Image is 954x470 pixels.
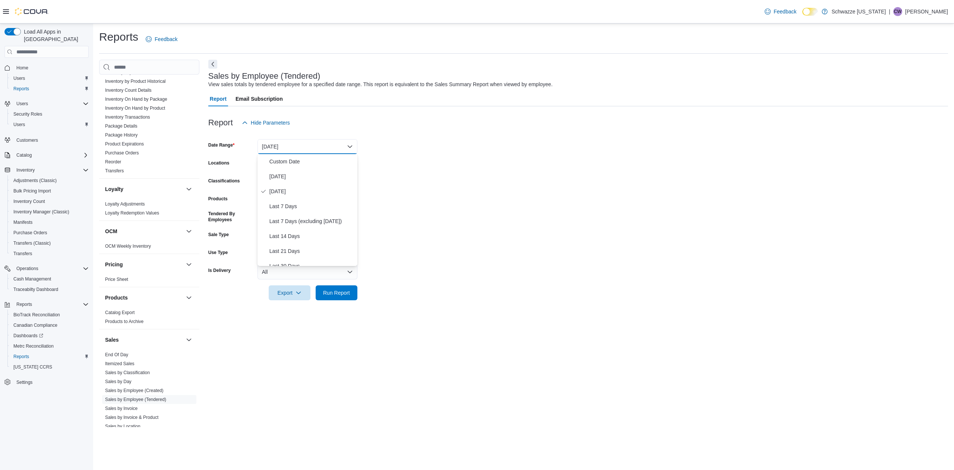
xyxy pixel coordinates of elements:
[7,274,92,284] button: Cash Management
[10,228,50,237] a: Purchase Orders
[1,62,92,73] button: Home
[10,239,54,248] a: Transfers (Classic)
[10,331,89,340] span: Dashboards
[16,266,38,272] span: Operations
[10,331,46,340] a: Dashboards
[13,151,35,160] button: Catalog
[208,232,229,238] label: Sale Type
[13,135,89,144] span: Customers
[105,415,158,420] a: Sales by Invoice & Product
[7,109,92,119] button: Security Roles
[10,176,89,185] span: Adjustments (Classic)
[7,217,92,228] button: Manifests
[13,151,89,160] span: Catalog
[105,294,128,301] h3: Products
[7,186,92,196] button: Bulk Pricing Import
[7,207,92,217] button: Inventory Manager (Classic)
[99,242,199,254] div: OCM
[13,364,52,370] span: [US_STATE] CCRS
[16,301,32,307] span: Reports
[105,185,183,193] button: Loyalty
[16,152,32,158] span: Catalog
[105,132,138,138] a: Package History
[7,238,92,248] button: Transfers (Classic)
[105,388,164,393] a: Sales by Employee (Created)
[10,187,89,195] span: Bulk Pricing Import
[105,244,151,249] a: OCM Weekly Inventory
[10,239,89,248] span: Transfers (Classic)
[269,285,310,300] button: Export
[13,178,57,184] span: Adjustments (Classic)
[13,219,32,225] span: Manifests
[269,232,354,241] span: Last 14 Days
[7,119,92,130] button: Users
[13,136,41,145] a: Customers
[105,141,144,147] a: Product Expirations
[10,321,89,330] span: Canadian Compliance
[774,8,796,15] span: Feedback
[105,310,135,316] span: Catalog Export
[13,377,89,387] span: Settings
[1,377,92,388] button: Settings
[13,300,35,309] button: Reports
[10,74,28,83] a: Users
[269,172,354,181] span: [DATE]
[208,142,235,148] label: Date Range
[1,263,92,274] button: Operations
[13,63,31,72] a: Home
[184,185,193,194] button: Loyalty
[13,240,51,246] span: Transfers (Classic)
[208,250,228,256] label: Use Type
[13,251,32,257] span: Transfers
[10,110,89,119] span: Security Roles
[184,335,193,344] button: Sales
[10,321,60,330] a: Canadian Compliance
[273,285,306,300] span: Export
[13,75,25,81] span: Users
[13,322,57,328] span: Canadian Compliance
[7,362,92,372] button: [US_STATE] CCRS
[16,137,38,143] span: Customers
[208,211,255,223] label: Tendered By Employees
[10,363,55,372] a: [US_STATE] CCRS
[13,378,35,387] a: Settings
[893,7,902,16] div: Courtney Webb
[269,187,354,196] span: [DATE]
[7,330,92,341] a: Dashboards
[7,196,92,207] button: Inventory Count
[10,197,89,206] span: Inventory Count
[105,210,159,216] span: Loyalty Redemption Values
[105,310,135,315] a: Catalog Export
[269,261,354,270] span: Last 30 Days
[13,111,42,117] span: Security Roles
[7,284,92,295] button: Traceabilty Dashboard
[105,405,138,411] span: Sales by Invoice
[7,84,92,94] button: Reports
[15,8,48,15] img: Cova
[105,388,164,394] span: Sales by Employee (Created)
[13,264,89,273] span: Operations
[7,175,92,186] button: Adjustments (Classic)
[208,196,228,202] label: Products
[13,166,38,175] button: Inventory
[10,249,89,258] span: Transfers
[1,299,92,310] button: Reports
[7,351,92,362] button: Reports
[184,293,193,302] button: Products
[13,276,51,282] span: Cash Management
[10,352,32,361] a: Reports
[323,289,350,297] span: Run Report
[105,352,128,357] a: End Of Day
[269,247,354,256] span: Last 21 Days
[10,120,89,129] span: Users
[105,370,150,375] a: Sales by Classification
[105,397,166,402] a: Sales by Employee (Tendered)
[10,310,89,319] span: BioTrack Reconciliation
[13,198,45,204] span: Inventory Count
[10,249,35,258] a: Transfers
[105,123,138,129] span: Package Details
[105,352,128,358] span: End Of Day
[905,7,948,16] p: [PERSON_NAME]
[10,110,45,119] a: Security Roles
